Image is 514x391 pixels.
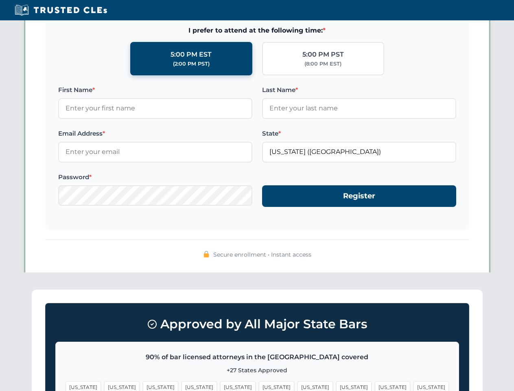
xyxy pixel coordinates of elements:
[213,250,311,259] span: Secure enrollment • Instant access
[262,85,456,95] label: Last Name
[302,49,344,60] div: 5:00 PM PST
[173,60,210,68] div: (2:00 PM PST)
[203,251,210,257] img: 🔒
[55,313,459,335] h3: Approved by All Major State Bars
[58,142,252,162] input: Enter your email
[171,49,212,60] div: 5:00 PM EST
[262,185,456,207] button: Register
[58,25,456,36] span: I prefer to attend at the following time:
[12,4,109,16] img: Trusted CLEs
[58,98,252,119] input: Enter your first name
[58,85,252,95] label: First Name
[58,172,252,182] label: Password
[66,352,449,362] p: 90% of bar licensed attorneys in the [GEOGRAPHIC_DATA] covered
[304,60,341,68] div: (8:00 PM EST)
[58,129,252,138] label: Email Address
[262,98,456,119] input: Enter your last name
[262,142,456,162] input: Florida (FL)
[66,366,449,375] p: +27 States Approved
[262,129,456,138] label: State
